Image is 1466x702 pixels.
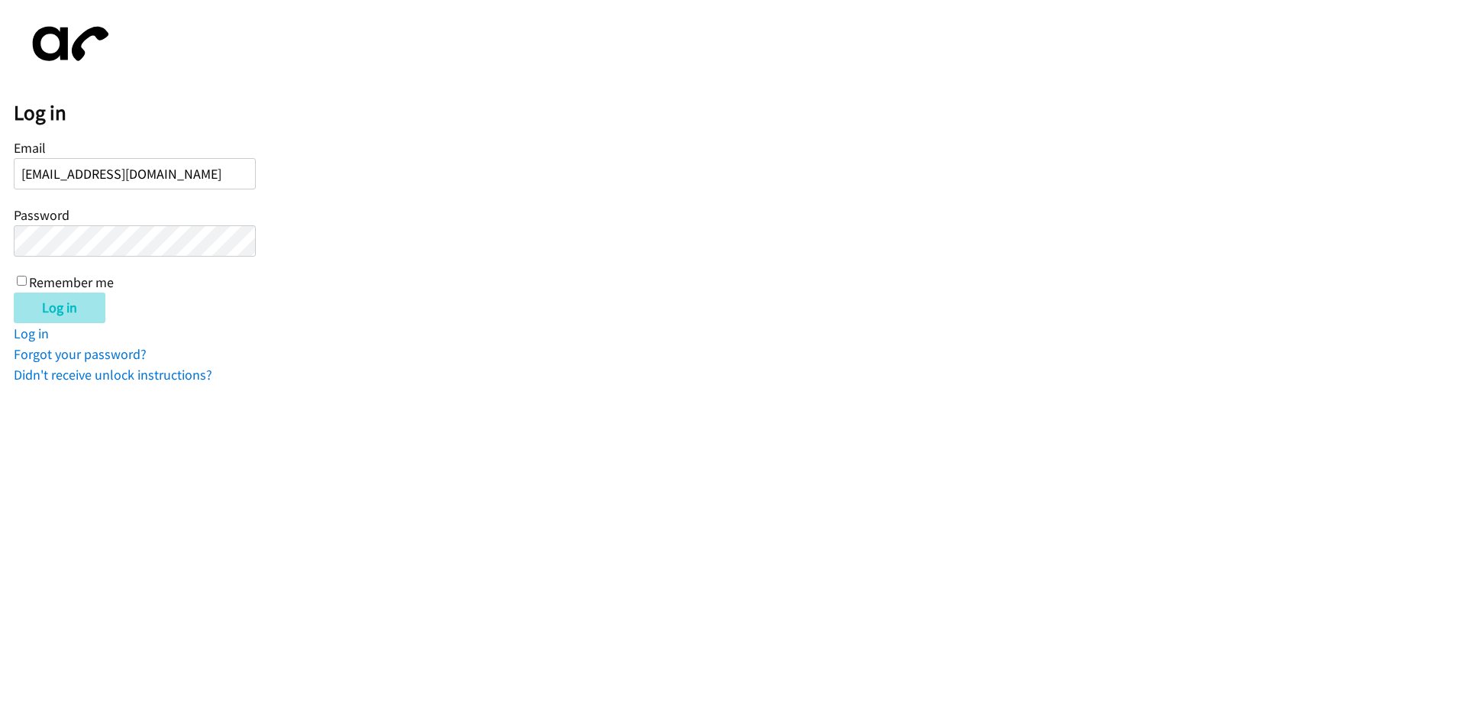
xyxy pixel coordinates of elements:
a: Forgot your password? [14,345,147,363]
label: Email [14,139,46,157]
img: aphone-8a226864a2ddd6a5e75d1ebefc011f4aa8f32683c2d82f3fb0802fe031f96514.svg [14,14,121,74]
a: Log in [14,325,49,342]
label: Password [14,206,69,224]
label: Remember me [29,273,114,291]
input: Log in [14,293,105,323]
h2: Log in [14,100,1466,126]
a: Didn't receive unlock instructions? [14,366,212,383]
